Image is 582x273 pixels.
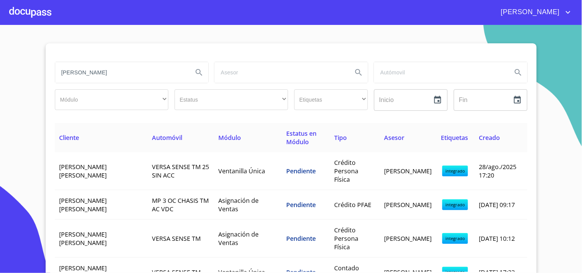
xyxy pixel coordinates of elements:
span: Pendiente [287,201,316,209]
span: Pendiente [287,234,316,243]
span: [PERSON_NAME] [384,234,432,243]
button: Search [350,63,368,82]
div: ​ [294,89,368,110]
span: Tipo [335,133,347,142]
span: Ventanilla Única [219,167,265,175]
button: Search [190,63,208,82]
span: [PERSON_NAME] [384,201,432,209]
span: [PERSON_NAME] [384,167,432,175]
span: [PERSON_NAME] [PERSON_NAME] [59,163,107,179]
input: search [374,62,506,83]
span: 28/ago./2025 17:20 [479,163,516,179]
span: integrado [442,166,468,176]
span: Cliente [59,133,79,142]
span: VERSA SENSE TM [152,234,201,243]
div: ​ [175,89,288,110]
input: search [55,62,187,83]
span: Crédito Persona Física [335,158,359,184]
span: MP 3 OC CHASIS TM AC VDC [152,196,209,213]
span: Automóvil [152,133,182,142]
span: Asesor [384,133,404,142]
span: [DATE] 09:17 [479,201,515,209]
span: Pendiente [287,167,316,175]
span: Estatus en Módulo [287,129,317,146]
button: account of current user [495,6,573,18]
span: integrado [442,233,468,244]
span: Módulo [219,133,241,142]
span: Crédito PFAE [335,201,372,209]
button: Search [509,63,528,82]
span: Asignación de Ventas [219,230,259,247]
span: [PERSON_NAME] [PERSON_NAME] [59,196,107,213]
span: integrado [442,199,468,210]
span: Asignación de Ventas [219,196,259,213]
span: Etiquetas [441,133,468,142]
span: [PERSON_NAME] [495,6,564,18]
span: [PERSON_NAME] [PERSON_NAME] [59,230,107,247]
input: search [214,62,346,83]
span: [DATE] 10:12 [479,234,515,243]
span: VERSA SENSE TM 25 SIN ACC [152,163,209,179]
div: ​ [55,89,168,110]
span: Crédito Persona Física [335,226,359,251]
span: Creado [479,133,500,142]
